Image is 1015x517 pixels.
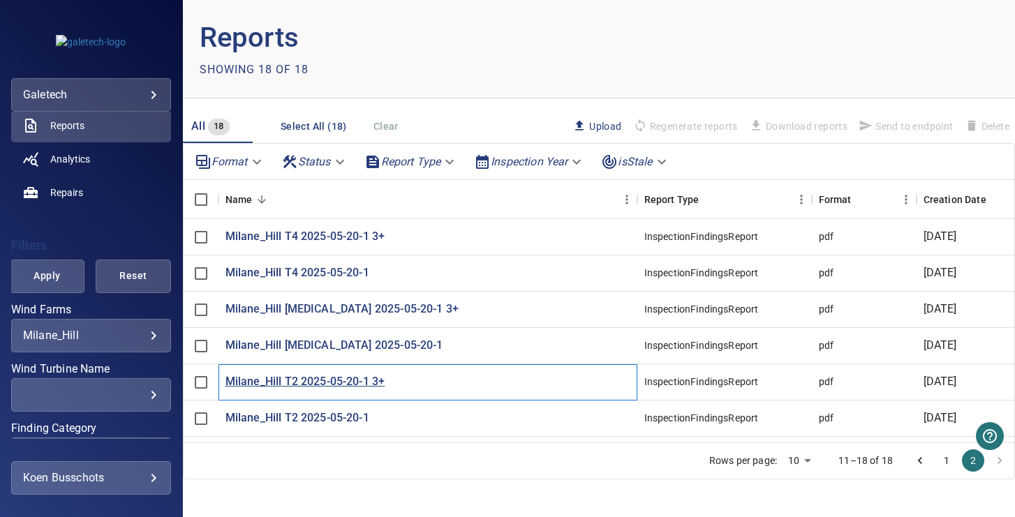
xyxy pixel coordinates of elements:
[924,410,957,426] p: [DATE]
[225,301,459,317] a: Milane_Hill [MEDICAL_DATA] 2025-05-20-1 3+
[50,152,90,166] span: Analytics
[191,119,205,133] span: All
[468,149,590,174] div: Inspection Year
[986,190,1006,209] button: Sort
[819,338,834,352] div: pdf
[11,378,171,412] div: Wind Turbine Name
[567,114,627,138] button: Upload
[381,155,441,168] em: Report Type
[113,267,153,285] span: Reset
[838,454,893,467] p: 11–18 of 18
[644,375,759,389] div: InspectionFindingsReport
[10,260,84,293] button: Apply
[11,176,171,209] a: repairs noActive
[819,180,852,219] div: Format
[11,304,171,315] label: Wind Farms
[812,180,917,219] div: Format
[23,467,159,489] div: Koen Busschots
[699,190,718,209] button: Sort
[252,190,272,209] button: Sort
[23,329,159,342] div: Milane_Hill
[935,449,958,472] button: Go to page 1
[644,230,759,243] div: InspectionFindingsReport
[189,149,270,174] div: Format
[962,449,984,472] button: page 2
[225,180,253,219] div: Name
[50,119,84,133] span: Reports
[200,17,599,59] p: Reports
[637,180,812,219] div: Report Type
[225,229,385,245] a: Milane_Hill T4 2025-05-20-1 3+
[616,189,637,210] button: Menu
[23,84,159,106] div: galetech
[783,451,816,471] div: 10
[208,119,230,135] span: 18
[595,149,674,174] div: isStale
[924,180,986,219] div: Creation Date
[11,423,171,434] label: Finding Category
[819,302,834,316] div: pdf
[852,190,871,209] button: Sort
[96,260,170,293] button: Reset
[11,142,171,176] a: analytics noActive
[644,338,759,352] div: InspectionFindingsReport
[924,229,957,245] p: [DATE]
[819,411,834,425] div: pdf
[212,155,248,168] em: Format
[275,114,353,140] button: Select All (18)
[924,301,957,317] p: [DATE]
[491,155,568,168] em: Inspection Year
[644,266,759,280] div: InspectionFindingsReport
[11,364,171,375] label: Wind Turbine Name
[200,61,309,78] p: Showing 18 of 18
[50,186,83,200] span: Repairs
[56,35,126,49] img: galetech-logo
[11,437,171,471] div: Finding Category
[644,302,759,316] div: InspectionFindingsReport
[298,155,331,168] em: Status
[572,119,621,134] span: Upload
[819,266,834,280] div: pdf
[791,189,812,210] button: Menu
[896,189,917,210] button: Menu
[11,78,171,112] div: galetech
[225,374,385,390] a: Milane_Hill T2 2025-05-20-1 3+
[359,149,464,174] div: Report Type
[225,338,443,354] a: Milane_Hill [MEDICAL_DATA] 2025-05-20-1
[924,338,957,354] p: [DATE]
[276,149,353,174] div: Status
[218,180,637,219] div: Name
[909,449,931,472] button: Go to previous page
[924,265,957,281] p: [DATE]
[819,375,834,389] div: pdf
[644,411,759,425] div: InspectionFindingsReport
[225,410,369,426] a: Milane_Hill T2 2025-05-20-1
[27,267,67,285] span: Apply
[11,319,171,352] div: Wind Farms
[11,239,171,253] h4: Filters
[618,155,652,168] em: isStale
[644,180,699,219] div: Report Type
[225,265,369,281] a: Milane_Hill T4 2025-05-20-1
[819,230,834,243] div: pdf
[907,449,1013,472] nav: pagination navigation
[11,109,171,142] a: reports active
[924,374,957,390] p: [DATE]
[709,454,777,467] p: Rows per page:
